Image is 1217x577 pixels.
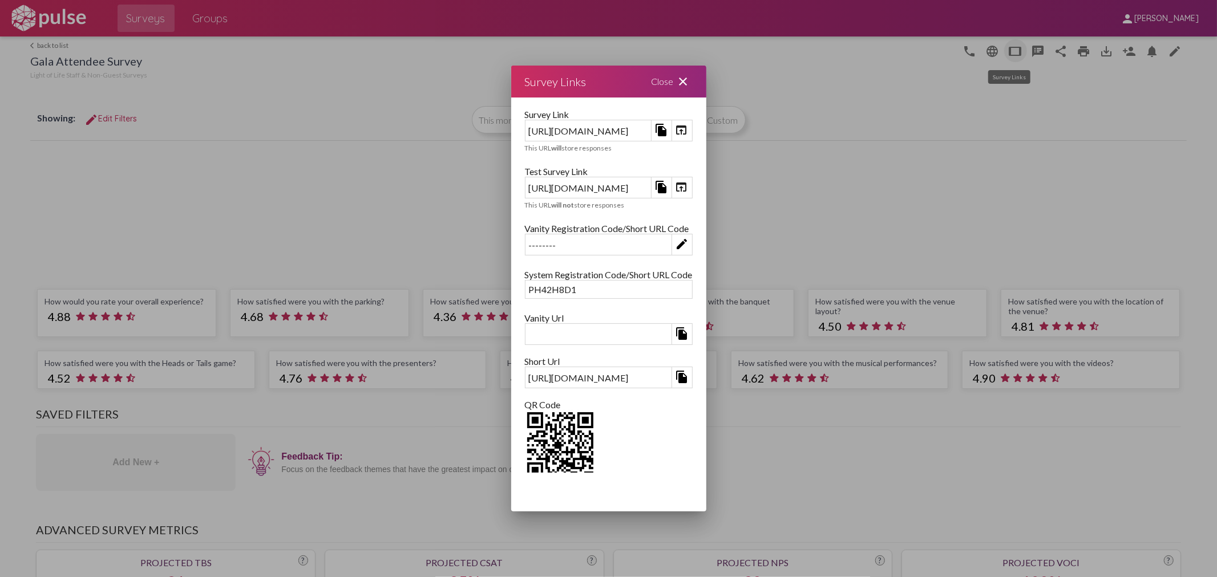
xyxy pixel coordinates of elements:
[675,237,689,251] mat-icon: edit
[525,399,693,410] div: QR Code
[654,180,668,194] mat-icon: file_copy
[525,122,651,140] div: [URL][DOMAIN_NAME]
[525,236,672,254] div: --------
[525,144,693,152] div: This URL store responses
[525,312,693,323] div: Vanity Url
[525,223,693,234] div: Vanity Registration Code/Short URL Code
[654,123,668,137] mat-icon: file_copy
[525,269,693,280] div: System Registration Code/Short URL Code
[525,356,693,367] div: Short Url
[525,410,596,481] img: 2Q==
[677,75,690,88] mat-icon: close
[525,179,651,197] div: [URL][DOMAIN_NAME]
[525,369,672,387] div: [URL][DOMAIN_NAME]
[675,123,689,137] mat-icon: open_in_browser
[638,66,706,97] div: Close
[675,180,689,194] mat-icon: open_in_browser
[525,201,693,209] div: This URL store responses
[525,109,693,120] div: Survey Link
[675,370,689,384] mat-icon: file_copy
[675,327,689,340] mat-icon: file_copy
[552,201,575,209] b: will not
[525,72,587,91] div: Survey Links
[525,281,692,298] div: PH42H8D1
[552,144,562,152] b: will
[525,166,693,177] div: Test Survey Link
